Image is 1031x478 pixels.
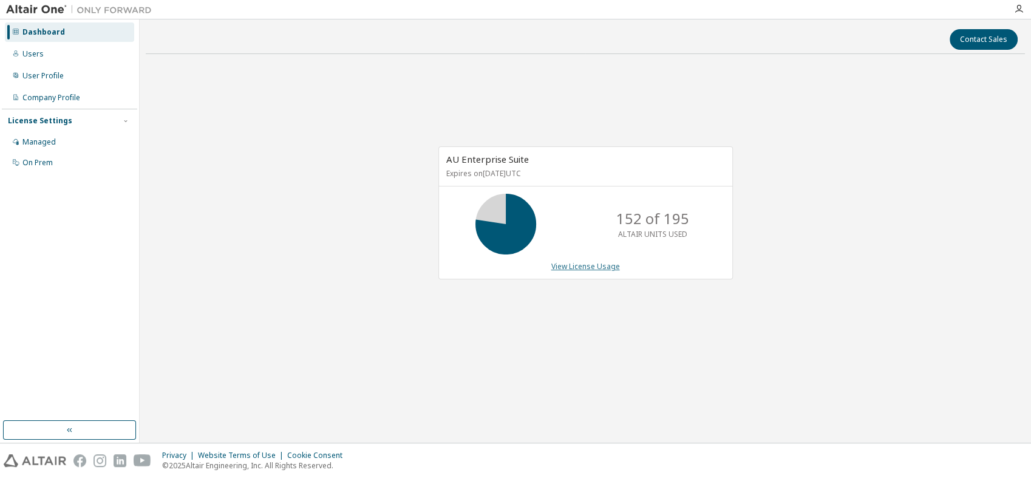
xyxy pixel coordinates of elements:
a: View License Usage [551,261,620,271]
img: altair_logo.svg [4,454,66,467]
p: Expires on [DATE] UTC [446,168,722,179]
button: Contact Sales [950,29,1018,50]
img: linkedin.svg [114,454,126,467]
div: Dashboard [22,27,65,37]
div: On Prem [22,158,53,168]
div: Website Terms of Use [198,451,287,460]
p: © 2025 Altair Engineering, Inc. All Rights Reserved. [162,460,350,471]
div: User Profile [22,71,64,81]
div: Managed [22,137,56,147]
p: 152 of 195 [616,208,689,229]
p: ALTAIR UNITS USED [618,229,687,239]
span: AU Enterprise Suite [446,153,529,165]
img: youtube.svg [134,454,151,467]
img: instagram.svg [94,454,106,467]
div: License Settings [8,116,72,126]
img: facebook.svg [73,454,86,467]
div: Cookie Consent [287,451,350,460]
div: Privacy [162,451,198,460]
div: Users [22,49,44,59]
img: Altair One [6,4,158,16]
div: Company Profile [22,93,80,103]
